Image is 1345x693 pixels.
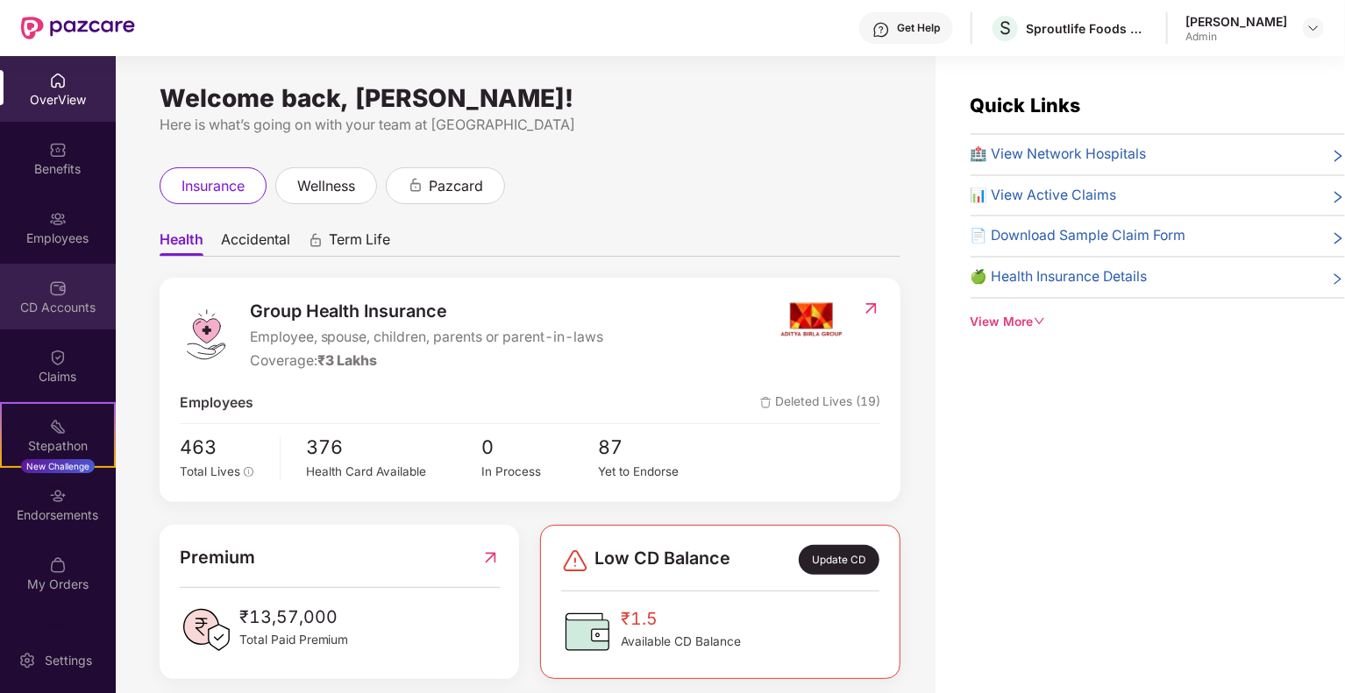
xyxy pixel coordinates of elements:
img: svg+xml;base64,PHN2ZyBpZD0iSGVscC0zMngzMiIgeG1sbnM9Imh0dHA6Ly93d3cudzMub3JnLzIwMDAvc3ZnIiB3aWR0aD... [872,21,890,39]
img: PaidPremiumIcon [180,604,232,656]
span: ₹13,57,000 [239,604,349,631]
span: Available CD Balance [621,633,741,652]
span: 🍏 Health Insurance Details [971,266,1148,288]
img: CDBalanceIcon [561,605,614,658]
img: svg+xml;base64,PHN2ZyBpZD0iQ2xhaW0iIHhtbG5zPSJodHRwOi8vd3d3LnczLm9yZy8yMDAwL3N2ZyIgd2lkdGg9IjIwIi... [49,349,67,366]
span: 376 [307,433,482,463]
span: Group Health Insurance [250,298,604,325]
span: S [1000,18,1011,39]
img: New Pazcare Logo [21,17,135,39]
span: 🏥 View Network Hospitals [971,144,1147,166]
img: svg+xml;base64,PHN2ZyBpZD0iRHJvcGRvd24tMzJ4MzIiIHhtbG5zPSJodHRwOi8vd3d3LnczLm9yZy8yMDAwL3N2ZyIgd2... [1306,21,1320,35]
span: 87 [599,433,715,463]
img: svg+xml;base64,PHN2ZyB4bWxucz0iaHR0cDovL3d3dy53My5vcmcvMjAwMC9zdmciIHdpZHRoPSIyMSIgaGVpZ2h0PSIyMC... [49,418,67,435]
div: View More [971,313,1345,332]
img: RedirectIcon [481,544,500,571]
div: Sproutlife Foods Private Limited [1026,20,1149,37]
span: Term Life [329,230,390,256]
span: right [1331,229,1345,247]
div: [PERSON_NAME] [1185,13,1287,30]
span: right [1331,147,1345,166]
div: In Process [481,463,598,481]
img: insurerIcon [779,298,844,342]
img: svg+xml;base64,PHN2ZyBpZD0iVXBkYXRlZCIgeG1sbnM9Imh0dHA6Ly93d3cudzMub3JnLzIwMDAvc3ZnIiB3aWR0aD0iMj... [49,626,67,643]
span: 📄 Download Sample Claim Form [971,225,1186,247]
img: RedirectIcon [862,300,880,317]
img: logo [180,308,232,361]
span: 📊 View Active Claims [971,185,1117,207]
div: Stepathon [2,437,114,455]
span: info-circle [244,467,254,477]
span: 0 [481,433,598,463]
img: svg+xml;base64,PHN2ZyBpZD0iU2V0dGluZy0yMHgyMCIgeG1sbnM9Imh0dHA6Ly93d3cudzMub3JnLzIwMDAvc3ZnIiB3aW... [18,652,36,669]
img: svg+xml;base64,PHN2ZyBpZD0iQ0RfQWNjb3VudHMiIGRhdGEtbmFtZT0iQ0QgQWNjb3VudHMiIHhtbG5zPSJodHRwOi8vd3... [49,279,67,297]
div: Coverage: [250,350,604,372]
div: Get Help [897,21,940,35]
img: svg+xml;base64,PHN2ZyBpZD0iSG9tZSIgeG1sbnM9Imh0dHA6Ly93d3cudzMub3JnLzIwMDAvc3ZnIiB3aWR0aD0iMjAiIG... [49,72,67,89]
div: Health Card Available [307,463,482,481]
span: down [1034,315,1046,328]
img: deleteIcon [760,397,772,408]
span: Deleted Lives (19) [760,392,880,414]
div: Update CD [799,545,879,575]
div: Settings [39,652,97,669]
span: Low CD Balance [594,545,730,575]
span: Employee, spouse, children, parents or parent-in-laws [250,327,604,349]
div: Welcome back, [PERSON_NAME]! [160,91,900,105]
span: pazcard [429,175,483,197]
span: wellness [297,175,355,197]
span: right [1331,270,1345,288]
div: Yet to Endorse [599,463,715,481]
img: svg+xml;base64,PHN2ZyBpZD0iTXlfT3JkZXJzIiBkYXRhLW5hbWU9Ik15IE9yZGVycyIgeG1sbnM9Imh0dHA6Ly93d3cudz... [49,556,67,574]
div: animation [408,177,423,193]
span: ₹1.5 [621,605,741,633]
div: New Challenge [21,459,95,473]
span: Quick Links [971,94,1081,117]
span: Health [160,230,203,256]
div: Here is what’s going on with your team at [GEOGRAPHIC_DATA] [160,114,900,136]
img: svg+xml;base64,PHN2ZyBpZD0iQmVuZWZpdHMiIHhtbG5zPSJodHRwOi8vd3d3LnczLm9yZy8yMDAwL3N2ZyIgd2lkdGg9Ij... [49,141,67,159]
span: right [1331,188,1345,207]
span: Accidental [221,230,290,256]
div: animation [308,232,324,248]
span: Total Lives [180,464,240,478]
span: 463 [180,433,267,463]
img: svg+xml;base64,PHN2ZyBpZD0iRW5kb3JzZW1lbnRzIiB4bWxucz0iaHR0cDovL3d3dy53My5vcmcvMjAwMC9zdmciIHdpZH... [49,487,67,505]
span: insurance [181,175,245,197]
span: Employees [180,392,253,414]
div: Admin [1185,30,1287,44]
span: Premium [180,544,255,571]
img: svg+xml;base64,PHN2ZyBpZD0iRW1wbG95ZWVzIiB4bWxucz0iaHR0cDovL3d3dy53My5vcmcvMjAwMC9zdmciIHdpZHRoPS... [49,210,67,228]
img: svg+xml;base64,PHN2ZyBpZD0iRGFuZ2VyLTMyeDMyIiB4bWxucz0iaHR0cDovL3d3dy53My5vcmcvMjAwMC9zdmciIHdpZH... [561,547,589,575]
span: Total Paid Premium [239,631,349,650]
span: ₹3 Lakhs [317,352,378,369]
